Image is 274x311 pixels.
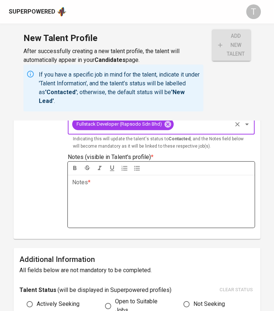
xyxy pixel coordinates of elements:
b: Contacted [168,136,190,141]
b: Candidates [95,56,126,63]
div: Fullstack Developer (Rapsodo Sdn Bhd) [72,118,174,130]
div: Almost there! Once you've completed all the fields marked with * under 'Talent Information', you'... [212,29,251,61]
b: 'Contacted' [45,89,77,96]
p: Talent Status [19,286,56,295]
h6: Additional Information [19,253,254,265]
p: Notes (visible in Talent's profile) [68,153,254,162]
button: add new talent [212,29,251,61]
img: app logo [57,6,67,17]
p: Indicating this will update the talent's status to , and the Notes field below will become mandat... [73,136,249,150]
h6: All fields below are not mandatory to be completed. [19,265,254,275]
p: After successfully creating a new talent profile, the talent will automatically appear in your page. [23,47,203,64]
h1: New Talent Profile [23,29,203,47]
div: Superpowered [9,8,55,16]
p: ( will be displayed in Superpowered profiles ) [58,286,171,295]
span: Not Seeking [193,300,225,308]
div: Notes [72,178,90,231]
button: Open [242,119,252,129]
div: T [246,4,261,19]
a: Superpoweredapp logo [9,6,67,17]
span: Actively Seeking [37,300,79,308]
button: Clear [232,119,242,129]
p: If you have a specific job in mind for the talent, indicate it under 'Talent Information', and th... [39,70,200,105]
span: Fullstack Developer (Rapsodo Sdn Bhd) [72,121,166,127]
span: add new talent [218,32,245,59]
